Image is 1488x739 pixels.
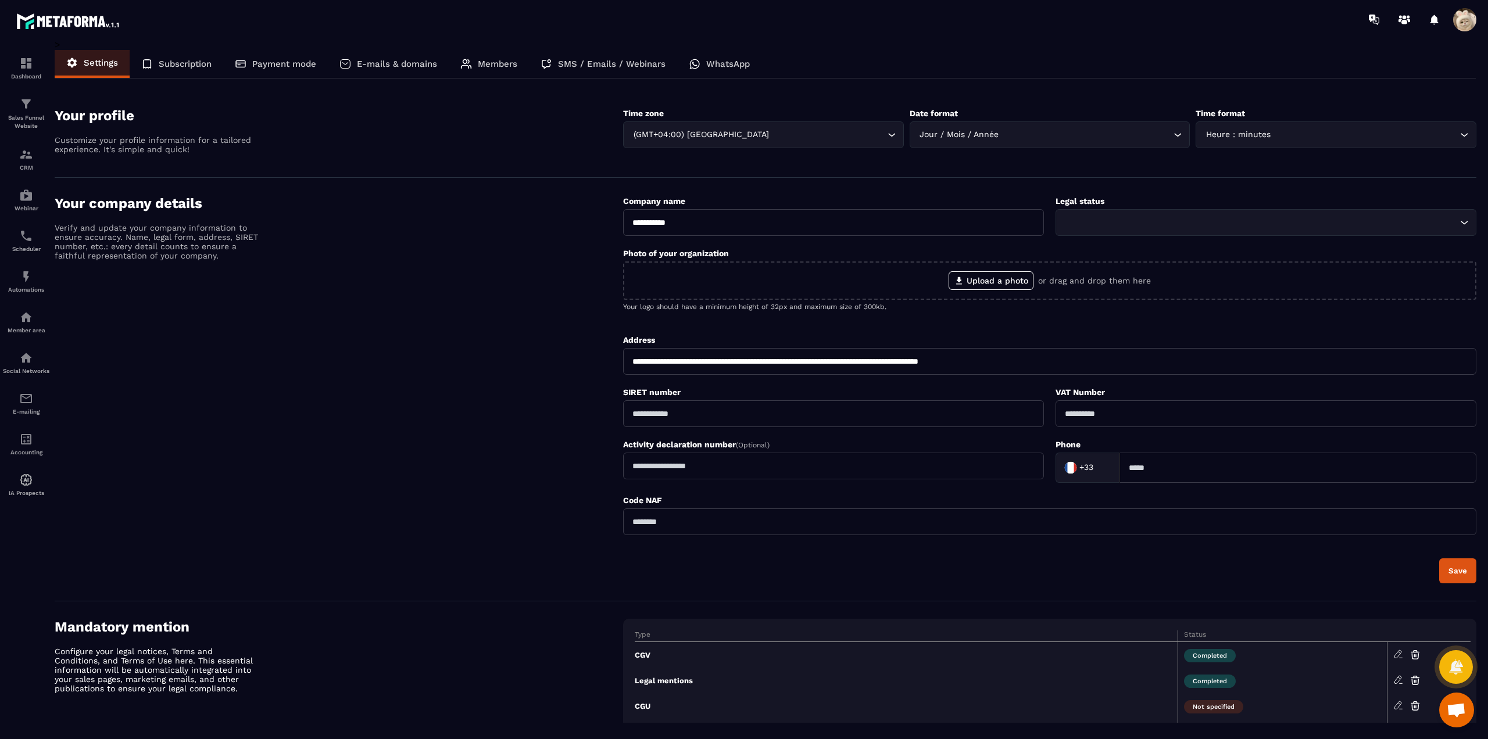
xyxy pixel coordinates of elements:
label: Upload a photo [949,271,1033,290]
p: Scheduler [3,246,49,252]
span: (Optional) [736,441,770,449]
p: Dashboard [3,73,49,80]
a: emailemailE-mailing [3,383,49,424]
div: Search for option [623,121,904,148]
label: VAT Number [1056,388,1105,397]
input: Search for option [1273,128,1457,141]
label: Time format [1196,109,1245,118]
p: Accounting [3,449,49,455]
label: Phone [1056,440,1081,449]
input: Search for option [1096,459,1107,476]
div: Search for option [1196,121,1476,148]
a: Mở cuộc trò chuyện [1439,693,1474,727]
td: Legal mentions [635,668,1178,693]
img: scheduler [19,229,33,243]
a: automationsautomationsAutomations [3,261,49,302]
td: CGV [635,642,1178,668]
a: formationformationSales Funnel Website [3,88,49,139]
img: social-network [19,351,33,365]
span: Completed [1184,675,1236,688]
p: Your logo should have a minimum height of 32px and maximum size of 300kb. [623,303,1476,311]
label: Legal status [1056,196,1104,206]
td: CGU [635,693,1178,719]
th: Type [635,630,1178,642]
p: Payment mode [252,59,316,69]
label: Code NAF [623,496,662,505]
p: Configure your legal notices, Terms and Conditions, and Terms of Use here. This essential informa... [55,647,258,693]
span: Jour / Mois / Année [917,128,1001,141]
p: Settings [84,58,118,68]
label: Address [623,335,655,345]
span: Not specified [1184,700,1243,713]
a: formationformationDashboard [3,48,49,88]
a: automationsautomationsWebinar [3,180,49,220]
label: SIRET number [623,388,681,397]
div: Save [1448,566,1467,575]
button: Save [1439,558,1476,583]
th: Status [1178,630,1387,642]
label: Company name [623,196,685,206]
div: Search for option [910,121,1190,148]
img: logo [16,10,121,31]
div: Search for option [1056,453,1119,483]
label: Date format [910,109,958,118]
p: SMS / Emails / Webinars [558,59,666,69]
img: automations [19,310,33,324]
span: Heure : minutes [1203,128,1273,141]
span: (GMT+04:00) [GEOGRAPHIC_DATA] [631,128,771,141]
p: Verify and update your company information to ensure accuracy. Name, legal form, address, SIRET n... [55,223,258,260]
h4: Your company details [55,195,623,211]
p: Customize your profile information for a tailored experience. It's simple and quick! [55,135,258,154]
a: automationsautomationsMember area [3,302,49,342]
img: automations [19,270,33,284]
img: formation [19,148,33,162]
p: Subscription [159,59,212,69]
h4: Mandatory mention [55,619,623,635]
img: Country Flag [1059,456,1082,479]
p: Member area [3,327,49,333]
span: Completed [1184,649,1236,662]
p: Automations [3,286,49,293]
img: email [19,392,33,406]
a: accountantaccountantAccounting [3,424,49,464]
p: Sales Funnel Website [3,114,49,130]
label: Activity declaration number [623,440,770,449]
span: +33 [1079,462,1093,473]
label: Photo of your organization [623,249,729,258]
p: CRM [3,164,49,171]
p: or drag and drop them here [1038,276,1151,285]
p: E-mailing [3,408,49,415]
input: Search for option [1001,128,1171,141]
p: WhatsApp [706,59,750,69]
p: IA Prospects [3,490,49,496]
img: formation [19,56,33,70]
p: Webinar [3,205,49,211]
img: automations [19,188,33,202]
img: formation [19,97,33,111]
img: automations [19,473,33,487]
h4: Your profile [55,107,623,124]
p: E-mails & domains [357,59,437,69]
div: Search for option [1056,209,1476,236]
a: schedulerschedulerScheduler [3,220,49,261]
p: Social Networks [3,368,49,374]
a: social-networksocial-networkSocial Networks [3,342,49,383]
input: Search for option [1063,216,1457,229]
a: formationformationCRM [3,139,49,180]
p: Members [478,59,517,69]
img: accountant [19,432,33,446]
input: Search for option [771,128,885,141]
label: Time zone [623,109,664,118]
